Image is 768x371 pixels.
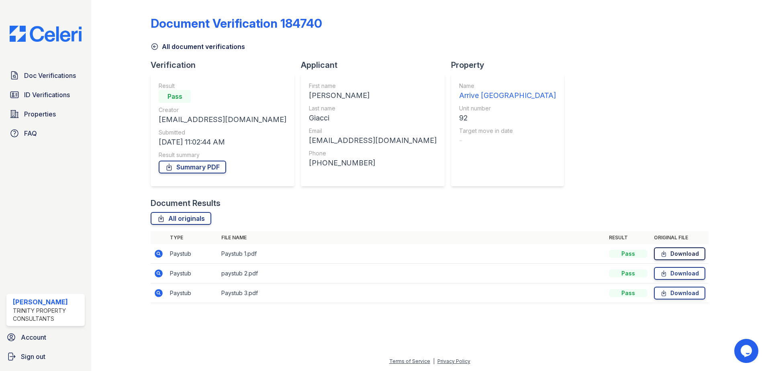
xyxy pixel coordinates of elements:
[309,104,437,112] div: Last name
[433,358,435,364] div: |
[218,283,606,303] td: Paystub 3.pdf
[6,67,85,84] a: Doc Verifications
[654,247,705,260] a: Download
[309,82,437,90] div: First name
[6,87,85,103] a: ID Verifications
[309,90,437,101] div: [PERSON_NAME]
[437,358,470,364] a: Privacy Policy
[459,135,556,146] div: -
[606,231,651,244] th: Result
[6,106,85,122] a: Properties
[3,329,88,345] a: Account
[167,231,218,244] th: Type
[159,128,286,137] div: Submitted
[24,128,37,138] span: FAQ
[734,339,760,363] iframe: chat widget
[389,358,430,364] a: Terms of Service
[159,114,286,125] div: [EMAIL_ADDRESS][DOMAIN_NAME]
[21,352,45,361] span: Sign out
[159,137,286,148] div: [DATE] 11:02:44 AM
[159,161,226,173] a: Summary PDF
[3,26,88,42] img: CE_Logo_Blue-a8612792a0a2168367f1c8372b55b34899dd931a85d93a1a3d3e32e68fde9ad4.png
[309,135,437,146] div: [EMAIL_ADDRESS][DOMAIN_NAME]
[3,349,88,365] a: Sign out
[309,149,437,157] div: Phone
[654,287,705,300] a: Download
[6,125,85,141] a: FAQ
[167,244,218,264] td: Paystub
[159,82,286,90] div: Result
[459,127,556,135] div: Target move in date
[151,59,301,71] div: Verification
[151,198,221,209] div: Document Results
[13,307,82,323] div: Trinity Property Consultants
[609,289,647,297] div: Pass
[459,112,556,124] div: 92
[24,71,76,80] span: Doc Verifications
[651,231,709,244] th: Original file
[21,332,46,342] span: Account
[459,104,556,112] div: Unit number
[451,59,570,71] div: Property
[309,112,437,124] div: Giacci
[24,90,70,100] span: ID Verifications
[218,264,606,283] td: paystub 2.pdf
[609,250,647,258] div: Pass
[167,264,218,283] td: Paystub
[654,267,705,280] a: Download
[218,231,606,244] th: File name
[159,106,286,114] div: Creator
[167,283,218,303] td: Paystub
[309,127,437,135] div: Email
[309,157,437,169] div: [PHONE_NUMBER]
[159,90,191,103] div: Pass
[609,269,647,277] div: Pass
[151,212,211,225] a: All originals
[159,151,286,159] div: Result summary
[24,109,56,119] span: Properties
[13,297,82,307] div: [PERSON_NAME]
[151,42,245,51] a: All document verifications
[151,16,322,31] div: Document Verification 184740
[459,90,556,101] div: Arrive [GEOGRAPHIC_DATA]
[301,59,451,71] div: Applicant
[459,82,556,90] div: Name
[459,82,556,101] a: Name Arrive [GEOGRAPHIC_DATA]
[218,244,606,264] td: Paystub 1.pdf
